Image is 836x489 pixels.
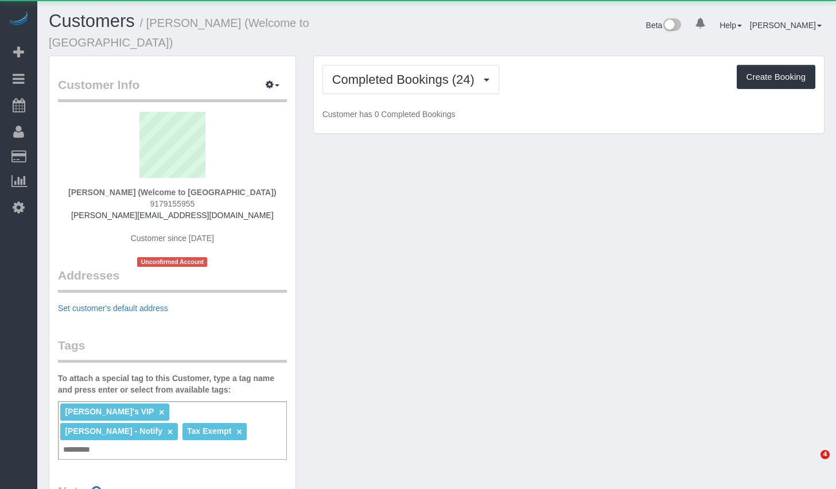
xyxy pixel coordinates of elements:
[137,257,207,267] span: Unconfirmed Account
[7,11,30,28] img: Automaid Logo
[131,234,214,243] span: Customer since [DATE]
[49,11,135,31] a: Customers
[168,427,173,437] a: ×
[187,426,232,436] span: Tax Exempt
[150,199,195,208] span: 9179155955
[159,407,164,417] a: ×
[662,18,681,33] img: New interface
[332,72,480,87] span: Completed Bookings (24)
[750,21,822,30] a: [PERSON_NAME]
[65,426,162,436] span: [PERSON_NAME] - Notify
[236,427,242,437] a: ×
[322,108,815,120] p: Customer has 0 Completed Bookings
[58,304,168,313] a: Set customer's default address
[58,372,287,395] label: To attach a special tag to this Customer, type a tag name and press enter or select from availabl...
[737,65,815,89] button: Create Booking
[58,76,287,102] legend: Customer Info
[68,188,276,197] strong: [PERSON_NAME] (Welcome to [GEOGRAPHIC_DATA])
[58,337,287,363] legend: Tags
[65,407,154,416] span: [PERSON_NAME]'s VIP
[821,450,830,459] span: 4
[646,21,682,30] a: Beta
[322,65,499,94] button: Completed Bookings (24)
[49,17,309,49] small: / [PERSON_NAME] (Welcome to [GEOGRAPHIC_DATA])
[71,211,273,220] a: [PERSON_NAME][EMAIL_ADDRESS][DOMAIN_NAME]
[797,450,825,478] iframe: Intercom live chat
[720,21,742,30] a: Help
